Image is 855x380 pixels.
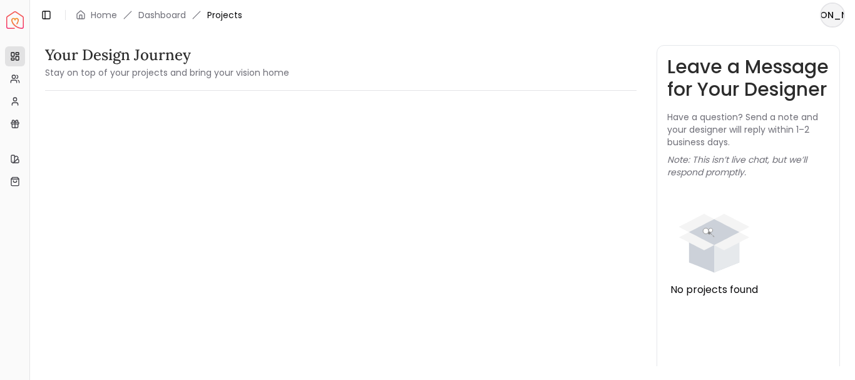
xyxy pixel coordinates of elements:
p: Note: This isn’t live chat, but we’ll respond promptly. [667,153,830,178]
h3: Your Design Journey [45,45,289,65]
span: [PERSON_NAME] [821,4,844,26]
p: Have a question? Send a note and your designer will reply within 1–2 business days. [667,111,830,148]
img: Spacejoy Logo [6,11,24,29]
button: [PERSON_NAME] [820,3,845,28]
a: Dashboard [138,9,186,21]
h3: Leave a Message for Your Designer [667,56,830,101]
small: Stay on top of your projects and bring your vision home [45,66,289,79]
div: animation [667,188,761,282]
div: No projects found [667,282,761,297]
a: Spacejoy [6,11,24,29]
nav: breadcrumb [76,9,242,21]
a: Home [91,9,117,21]
span: Projects [207,9,242,21]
